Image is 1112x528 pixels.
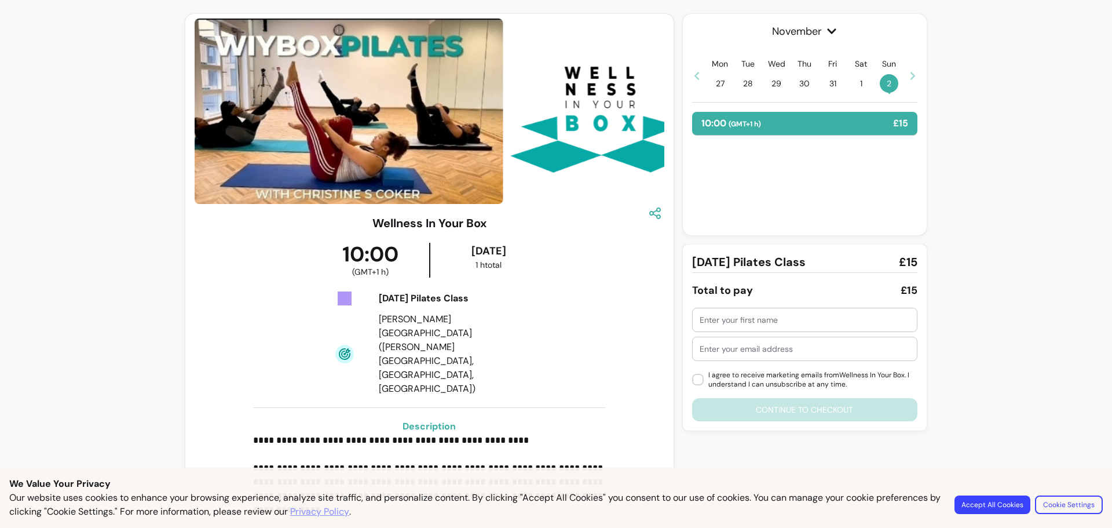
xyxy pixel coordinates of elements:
[9,477,1103,491] p: We Value Your Privacy
[692,282,753,298] div: Total to pay
[692,23,917,39] span: November
[172,19,503,203] img: https://d3pz9znudhj10h.cloudfront.net/4e8f284b-694f-4be8-b9e8-3c3280a478aa
[739,74,758,93] span: 28
[372,215,487,231] h3: Wellness In Your Box
[352,266,389,278] span: ( GMT+1 h )
[767,74,786,93] span: 29
[882,58,896,70] p: Sun
[507,19,693,204] img: https://d3pz9znudhj10h.cloudfront.net/2e73584a-44d9-4dd2-8e1b-1d420296805f
[893,116,908,130] p: £15
[852,74,870,93] span: 1
[855,58,867,70] p: Sat
[888,87,891,99] span: •
[798,58,811,70] p: Thu
[379,312,543,396] div: [PERSON_NAME][GEOGRAPHIC_DATA] ([PERSON_NAME][GEOGRAPHIC_DATA], [GEOGRAPHIC_DATA], [GEOGRAPHIC_DA...
[433,243,544,259] div: [DATE]
[700,343,910,355] input: Enter your email address
[1035,496,1103,514] button: Cookie Settings
[379,292,543,305] div: [DATE] Pilates Class
[768,58,785,70] p: Wed
[700,314,910,326] input: Enter your first name
[954,496,1030,514] button: Accept All Cookies
[253,420,605,434] h3: Description
[899,254,917,270] span: £15
[901,282,917,298] div: £15
[335,289,354,308] img: Tickets Icon
[312,243,430,278] div: 10:00
[824,74,842,93] span: 31
[795,74,814,93] span: 30
[712,58,728,70] p: Mon
[741,58,755,70] p: Tue
[880,74,898,93] span: 2
[711,74,729,93] span: 27
[701,116,761,130] p: 10:00
[828,58,837,70] p: Fri
[433,259,544,271] div: 1 h total
[729,119,761,129] span: ( GMT+1 h )
[9,491,941,519] p: Our website uses cookies to enhance your browsing experience, analyze site traffic, and personali...
[692,254,806,270] span: [DATE] Pilates Class
[290,505,349,519] a: Privacy Policy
